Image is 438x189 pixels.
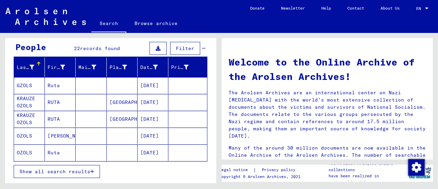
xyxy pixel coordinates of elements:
[109,62,137,73] div: Place of Birth
[219,174,304,180] p: Copyright © Arolsen Archives, 2021
[168,58,207,77] mat-header-cell: Prisoner #
[126,15,186,32] a: Browse archive
[14,128,45,144] mat-cell: OZOLS
[170,42,200,55] button: Filter
[80,45,120,51] span: records found
[171,64,189,71] div: Prisoner #
[328,161,407,173] p: The Arolsen Archives online collections
[416,6,424,11] span: EN
[229,89,426,140] p: The Arolsen Archives are an international center on Nazi [MEDICAL_DATA] with the world’s most ext...
[229,144,426,166] p: Many of the around 30 million documents are now available in the Online Archive of the Arolsen Ar...
[138,58,168,77] mat-header-cell: Date of Birth
[109,64,127,71] div: Place of Birth
[138,128,168,144] mat-cell: [DATE]
[107,94,138,110] mat-cell: [GEOGRAPHIC_DATA]
[138,111,168,127] mat-cell: [DATE]
[14,94,45,110] mat-cell: KRAUZE OZOLS
[14,144,45,161] mat-cell: OZOLS
[138,94,168,110] mat-cell: [DATE]
[74,45,80,51] span: 22
[171,62,199,73] div: Prisoner #
[48,64,65,71] div: First Name
[138,144,168,161] mat-cell: [DATE]
[328,173,407,185] p: have been realized in partnership with
[140,62,168,73] div: Date of Birth
[78,64,96,71] div: Maiden Name
[15,41,46,53] div: People
[45,94,76,110] mat-cell: RUTA
[45,77,76,94] mat-cell: Ruta
[219,166,304,174] div: |
[45,144,76,161] mat-cell: Ruta
[45,128,76,144] mat-cell: [PERSON_NAME]
[45,58,76,77] mat-header-cell: First Name
[176,45,194,51] span: Filter
[219,166,253,174] a: Legal notice
[45,111,76,127] mat-cell: RUTA
[78,62,106,73] div: Maiden Name
[20,168,90,175] span: Show all search results
[76,58,106,77] mat-header-cell: Maiden Name
[229,55,426,84] h1: Welcome to the Online Archive of the Arolsen Archives!
[17,62,44,73] div: Last Name
[256,166,304,174] a: Privacy policy
[14,165,100,178] button: Show all search results
[107,111,138,127] mat-cell: [GEOGRAPHIC_DATA]
[5,8,86,25] img: Arolsen_neg.svg
[14,111,45,127] mat-cell: KRAUZE OZOLS
[140,64,158,71] div: Date of Birth
[14,58,45,77] mat-header-cell: Last Name
[138,77,168,94] mat-cell: [DATE]
[407,164,433,181] img: yv_logo.png
[17,64,34,71] div: Last Name
[91,15,126,33] a: Search
[14,77,45,94] mat-cell: GZOLS
[48,62,75,73] div: First Name
[107,58,138,77] mat-header-cell: Place of Birth
[408,159,425,176] img: Change consent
